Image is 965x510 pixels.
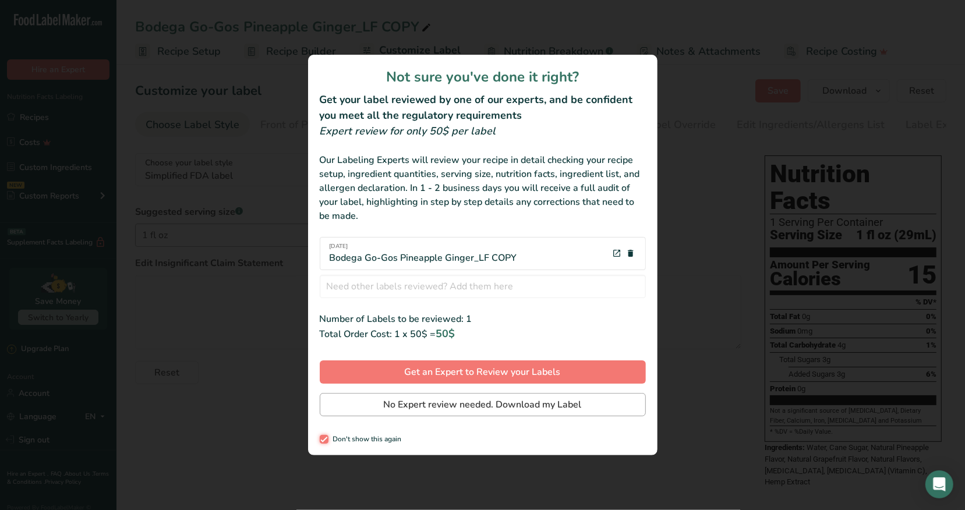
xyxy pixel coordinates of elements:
button: No Expert review needed. Download my Label [320,393,646,416]
div: Number of Labels to be reviewed: 1 [320,312,646,326]
span: No Expert review needed. Download my Label [384,398,582,412]
span: 50$ [436,327,455,341]
div: Bodega Go-Gos Pineapple Ginger_LF COPY [330,242,517,265]
span: Get an Expert to Review your Labels [405,365,561,379]
input: Need other labels reviewed? Add them here [320,275,646,298]
div: Open Intercom Messenger [925,470,953,498]
div: Our Labeling Experts will review your recipe in detail checking your recipe setup, ingredient qua... [320,153,646,223]
h1: Not sure you've done it right? [320,66,646,87]
span: Don't show this again [328,435,402,444]
div: Expert review for only 50$ per label [320,123,646,139]
h2: Get your label reviewed by one of our experts, and be confident you meet all the regulatory requi... [320,92,646,123]
button: Get an Expert to Review your Labels [320,360,646,384]
div: Total Order Cost: 1 x 50$ = [320,326,646,342]
span: [DATE] [330,242,517,251]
